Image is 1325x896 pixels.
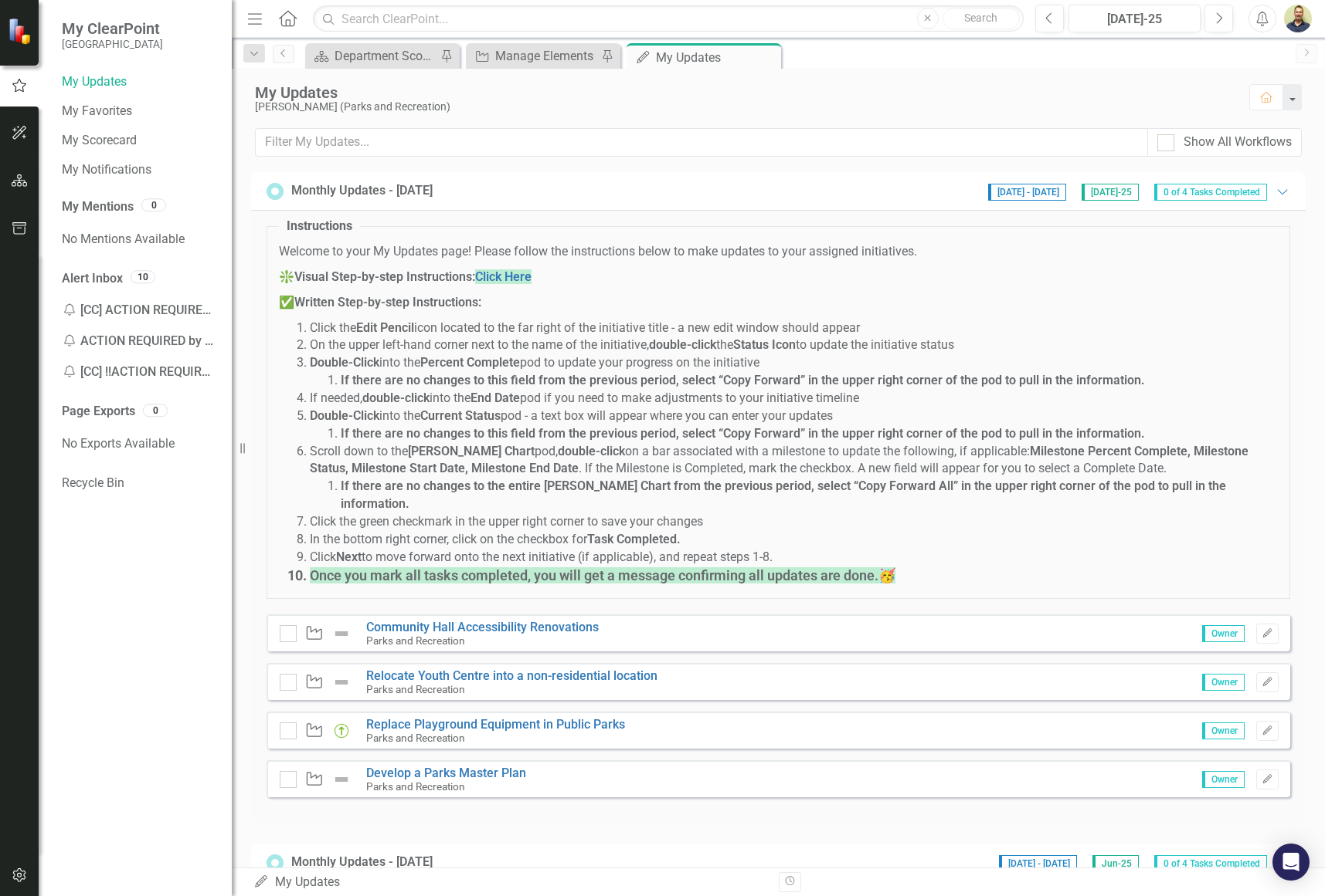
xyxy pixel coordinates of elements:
small: Parks and Recreation [366,732,465,744]
strong: ✅Written Step-by-step Instructions: [279,295,481,309]
div: My Updates [656,48,777,67]
span: [DATE]-25 [1082,184,1139,201]
span: Jun-25 [1092,855,1139,872]
strong: If there are no changes to the entire [PERSON_NAME] Chart from the previous period, select “Copy ... [341,478,1226,511]
strong: Task Completed. [587,532,681,546]
span: Owner [1202,722,1245,739]
img: Terry Vachon [1284,5,1312,32]
div: 0 [143,404,168,417]
div: Monthly Updates - [DATE] [291,854,433,871]
li: Click to move forward onto the next initiative (if applicable), and repeat steps 1-8. [310,549,1278,566]
strong: End Date [471,391,520,405]
a: Recycle Bin [62,475,216,492]
a: Alert Inbox [62,270,123,288]
li: Click the green checkmark in the upper right corner to save your changes [310,513,1278,531]
a: Page Exports [62,403,135,421]
small: Parks and Recreation [366,780,465,793]
span: My ClearPoint [62,19,163,38]
strong: Status Icon [733,337,796,352]
li: On the upper left-hand corner next to the name of the initiative, the to update the initiative st... [310,336,1278,354]
span: Search [964,12,997,24]
div: 10 [131,270,155,283]
img: Not Defined [332,673,351,691]
a: My Favorites [62,103,216,120]
strong: double-click [362,391,430,405]
span: [DATE] - [DATE] [988,184,1066,201]
span: Once you mark all tasks completed, you will get a message confirming all updates are done.🥳 [310,567,895,583]
div: [DATE]-25 [1074,10,1196,29]
strong: Double-Click [310,408,379,423]
span: Owner [1202,674,1245,691]
input: Search ClearPoint... [313,5,1023,32]
div: 0 [141,198,166,211]
span: [DATE] - [DATE] [999,855,1077,872]
a: Click Here [475,269,532,284]
button: [DATE]-25 [1068,5,1201,32]
strong: If there are no changes to this field from the previous period, select “Copy Forward” in the uppe... [341,426,1145,441]
a: My Scorecard [62,132,216,150]
span: 0 of 4 Tasks Completed [1154,184,1267,201]
span: Owner [1202,625,1245,642]
div: No Exports Available [62,428,216,459]
a: Manage Elements [470,46,597,66]
a: Community Hall Accessibility Renovations [366,620,599,634]
li: Click the icon located to the far right of the initiative title - a new edit window should appear [310,320,1278,337]
strong: Percent Complete [420,355,520,370]
input: Filter My Updates... [255,128,1148,157]
small: Parks and Recreation [366,634,465,647]
img: Proceeding as Anticipated [332,722,351,740]
div: Monthly Updates - [DATE] [291,182,433,200]
strong: [PERSON_NAME] Chart [408,444,535,458]
div: Manage Elements [495,46,597,66]
strong: ❇️Visual Step-by-step Instructions: [279,269,475,284]
a: My Updates [62,73,216,91]
div: Open Intercom Messenger [1272,844,1310,881]
a: Relocate Youth Centre into a non-residential location [366,668,657,683]
li: into the pod - a text box will appear where you can enter your updates [310,407,1278,425]
img: Not Defined [332,770,351,789]
div: Show All Workflows [1184,134,1292,151]
div: [PERSON_NAME] (Parks and Recreation) [255,101,1234,113]
div: My Updates [255,84,1234,101]
div: No Mentions Available [62,224,216,255]
li: In the bottom right corner, click on the checkbox for [310,531,1278,549]
img: ClearPoint Strategy [8,18,35,45]
div: My Updates [253,874,767,891]
a: My Notifications [62,161,216,179]
span: 0 of 4 Tasks Completed [1154,855,1267,872]
strong: Current Status [420,408,501,423]
strong: Next [336,549,362,564]
span: Owner [1202,771,1245,788]
div: [CC] !!ACTION REQUIRED by [DATE] - June Updates [62,357,216,387]
a: Department Scorecard: Parks and Recreation [309,46,437,66]
li: Scroll down to the pod, on a bar associated with a milestone to update the following, if applicab... [310,443,1278,478]
small: Parks and Recreation [366,683,465,695]
small: [GEOGRAPHIC_DATA] [62,38,163,50]
img: Not Defined [332,624,351,643]
div: Department Scorecard: Parks and Recreation [335,46,437,66]
strong: Double-Click [310,355,379,370]
strong: If there are no changes to this field from the previous period, select “Copy Forward” in the uppe... [341,373,1145,387]
strong: double-click [649,337,716,352]
a: Develop a Parks Master Plan [366,766,526,780]
li: into the pod to update your progress on the initiative [310,354,1278,372]
li: If needed, into the pod if you need to make adjustments to your initiative timeline [310,390,1278,407]
button: Search [943,8,1020,29]
p: Welcome to your My Updates page! Please follow the instructions below to make updates to your ass... [279,243,1278,261]
div: ACTION REQUIRED by [DATE] - July Updates [62,326,216,357]
div: [CC] ACTION REQUIRED by [DATE] - July Updates [62,295,216,326]
legend: Instructions [279,218,360,235]
strong: Edit Pencil [356,320,414,335]
a: Replace Playground Equipment in Public Parks [366,717,625,732]
a: My Mentions [62,198,134,216]
strong: double-click [558,444,625,458]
